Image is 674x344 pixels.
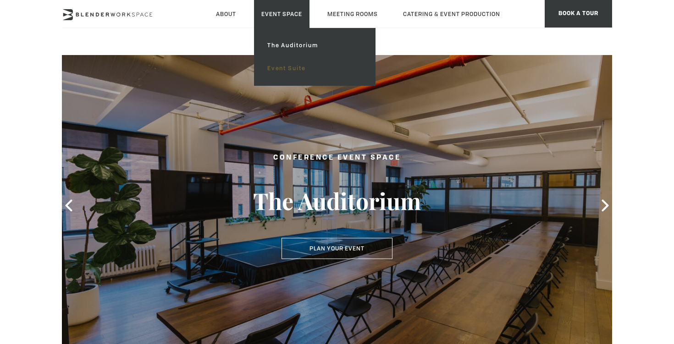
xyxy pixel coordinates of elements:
a: The Auditorium [260,34,370,57]
h2: Conference Event Space [232,152,442,164]
button: Plan Your Event [282,238,392,259]
iframe: Chat Widget [509,227,674,344]
a: Event Suite [260,57,370,80]
h3: The Auditorium [232,187,442,215]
